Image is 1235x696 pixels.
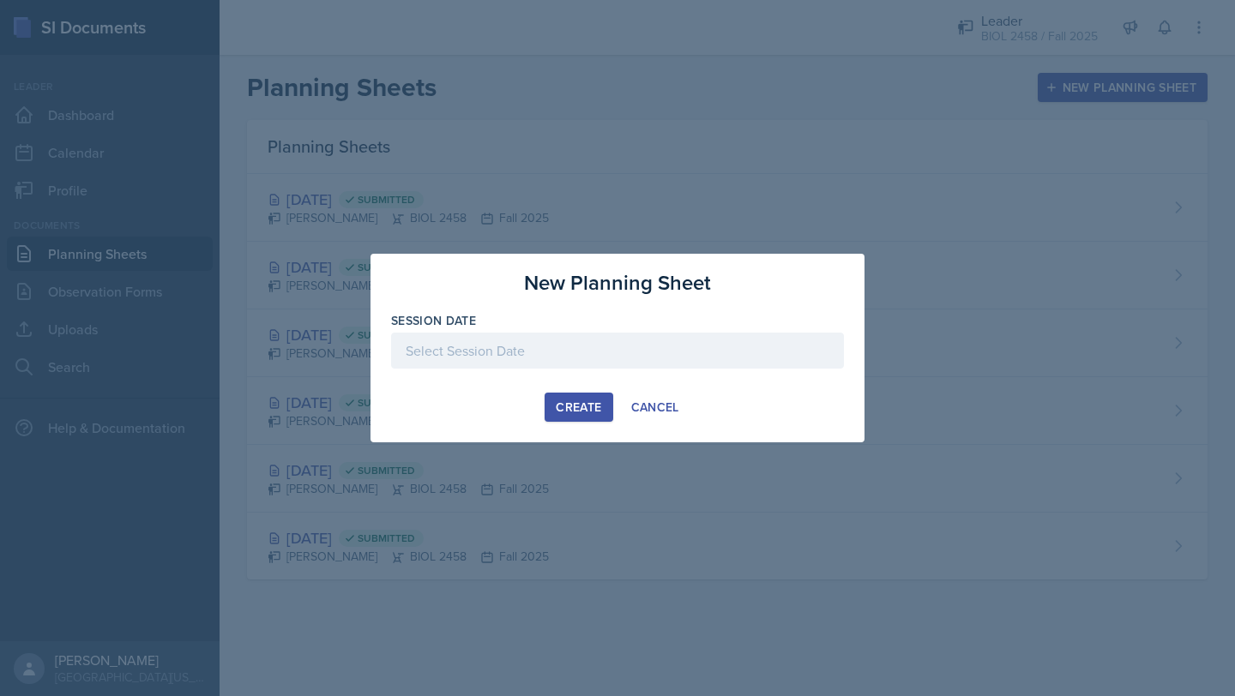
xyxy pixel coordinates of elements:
button: Create [545,393,612,422]
button: Cancel [620,393,690,422]
div: Create [556,400,601,414]
label: Session Date [391,312,476,329]
div: Cancel [631,400,679,414]
h3: New Planning Sheet [524,267,711,298]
